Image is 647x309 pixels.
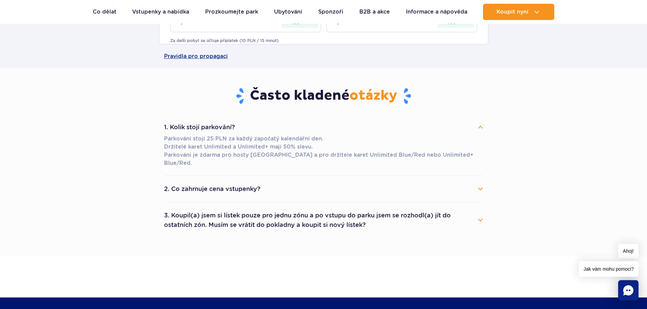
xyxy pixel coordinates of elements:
[164,135,323,142] font: Parkování stojí 25 PLN za každý započatý kalendářní den.
[291,20,300,25] font: 165
[300,20,308,25] font: PLN
[164,44,483,68] a: Pravidla pro propagaci
[406,4,467,20] a: Informace a nápověda
[164,212,451,228] font: 3. Koupil(a) jsem si lístek pouze pro jednu zónu a po vstupu do parku jsem se rozhodl(a) jít do o...
[448,20,456,25] font: 150
[420,19,428,24] font: PLN
[264,19,272,24] font: PLN
[255,20,264,25] font: 175
[164,120,483,135] button: 1. Kolik stojí parkování?
[318,8,343,15] font: Sponzoři
[583,266,634,272] font: Jak vám mohu pomoci?
[164,185,260,192] font: 2. Co zahrnuje cena vstupenky?
[205,8,258,15] font: Prozkoumejte park
[329,20,350,25] font: Celý den
[93,4,116,20] a: Co dělat
[173,20,194,25] font: Celý den
[456,20,464,25] font: PLN
[132,8,189,15] font: Vstupenky a nabídka
[164,143,313,150] font: Držitelé karet Unlimited a Unlimited+ mají 50% slevu.
[483,4,554,20] button: Koupit nyní
[132,4,189,20] a: Vstupenky a nabídka
[93,8,116,15] font: Co dělat
[205,4,258,20] a: Prozkoumejte park
[318,4,343,20] a: Sponzoři
[359,4,390,20] a: B2B a akce
[406,8,467,15] font: Informace a nápověda
[411,20,420,25] font: 160
[349,87,397,104] font: otázky
[170,38,280,43] font: Za delší pobyt se účtuje příplatek (10 PLN / 15 minut).
[227,19,235,24] font: PLN
[164,208,483,232] button: 3. Koupil(a) jsem si lístek pouze pro jednu zónu a po vstupu do parku jsem se rozhodl(a) jít do o...
[164,181,483,196] button: 2. Co zahrnuje cena vstupenky?
[274,8,302,15] font: Ubytování
[623,248,634,254] font: Ahoj!
[375,20,384,25] font: 170
[274,4,302,20] a: Ubytování
[164,123,235,131] font: 1. Kolik stojí parkování?
[164,53,228,59] font: Pravidla pro propagaci
[618,280,639,301] div: Povídání
[359,8,390,15] font: B2B a akce
[384,19,392,24] font: PLN
[219,20,227,25] font: 185
[250,87,349,104] font: Často kladené
[164,152,473,166] font: Parkování je zdarma pro hosty [GEOGRAPHIC_DATA] a pro držitele karet Unlimited Blue/Red nebo Unli...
